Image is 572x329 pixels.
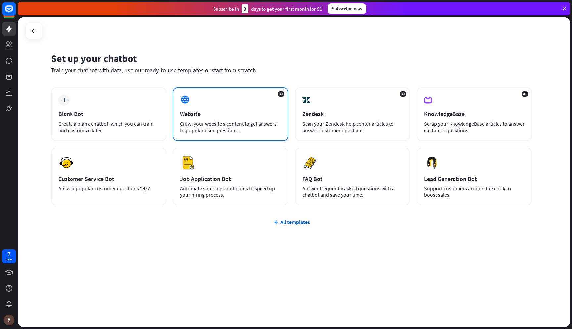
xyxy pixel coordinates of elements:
[58,110,159,118] div: Blank Bot
[302,175,403,183] div: FAQ Bot
[51,219,532,225] div: All templates
[522,91,528,97] span: AI
[5,3,25,23] button: Open LiveChat chat widget
[424,110,525,118] div: KnowledgeBase
[58,185,159,192] div: Answer popular customer questions 24/7.
[180,185,281,198] div: Automate sourcing candidates to speed up your hiring process.
[180,110,281,118] div: Website
[2,249,16,263] a: 7 days
[7,251,11,257] div: 7
[62,98,67,102] i: plus
[302,185,403,198] div: Answer frequently asked questions with a chatbot and save your time.
[58,120,159,134] div: Create a blank chatbot, which you can train and customize later.
[242,4,248,13] div: 3
[180,175,281,183] div: Job Application Bot
[424,185,525,198] div: Support customers around the clock to boost sales.
[302,110,403,118] div: Zendesk
[400,91,406,97] span: AI
[51,66,532,74] div: Train your chatbot with data, use our ready-to-use templates or start from scratch.
[302,120,403,134] div: Scan your Zendesk help center articles to answer customer questions.
[278,91,284,97] span: AI
[328,3,366,14] div: Subscribe now
[51,52,532,65] div: Set up your chatbot
[58,175,159,183] div: Customer Service Bot
[6,257,12,262] div: days
[424,175,525,183] div: Lead Generation Bot
[180,120,281,134] div: Crawl your website’s content to get answers to popular user questions.
[213,4,322,13] div: Subscribe in days to get your first month for $1
[424,120,525,134] div: Scrap your KnowledgeBase articles to answer customer questions.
